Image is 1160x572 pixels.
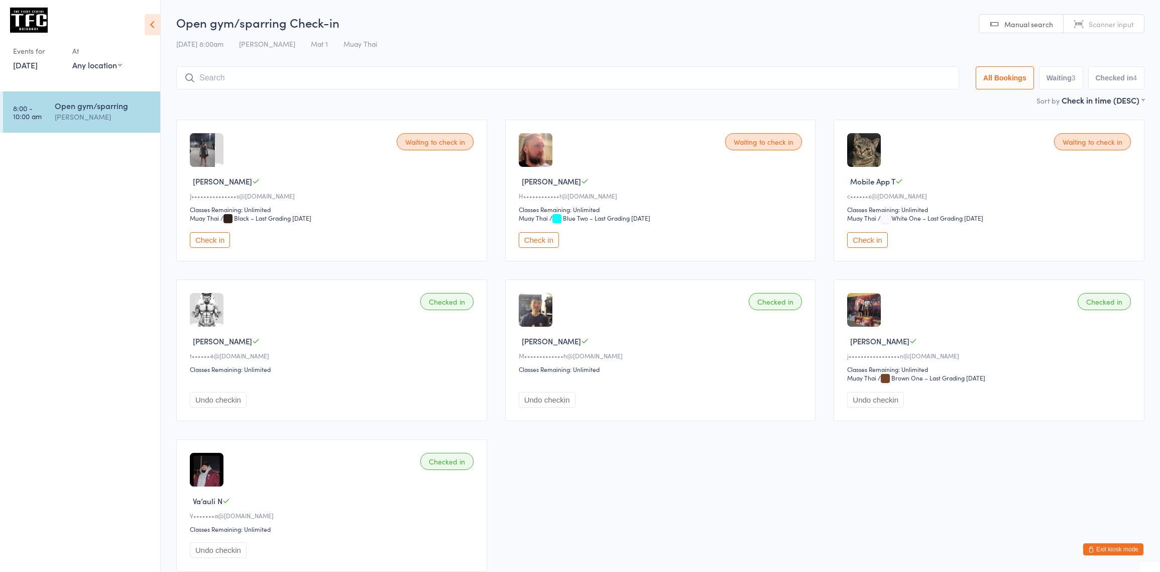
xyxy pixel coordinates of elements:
span: [PERSON_NAME] [193,336,252,346]
div: H••••••••••••t@[DOMAIN_NAME] [519,192,805,200]
span: [DATE] 8:00am [176,39,223,49]
span: [PERSON_NAME] [522,176,581,186]
span: [PERSON_NAME] [193,176,252,186]
span: Muay Thai [343,39,377,49]
div: Muay Thai [847,214,876,222]
img: image1665222770.png [190,293,223,327]
span: / Blue Two – Last Grading [DATE] [549,214,650,222]
span: Mobile App T [850,176,895,186]
div: Classes Remaining: Unlimited [847,365,1134,373]
img: image1705491825.png [190,453,223,487]
div: Checked in [420,453,474,470]
button: Waiting3 [1039,66,1083,89]
img: image1673792240.png [519,133,552,167]
div: Events for [13,43,62,59]
button: Exit kiosk mode [1083,543,1143,555]
div: Checked in [749,293,802,310]
div: Muay Thai [519,214,548,222]
div: Classes Remaining: Unlimited [190,205,477,214]
div: Waiting to check in [397,133,474,150]
div: j•••••••••••••••••n@[DOMAIN_NAME] [847,351,1134,360]
button: All Bookings [976,66,1034,89]
div: Classes Remaining: Unlimited [190,365,477,373]
img: image1566852437.png [190,133,215,167]
div: c••••••x@[DOMAIN_NAME] [847,192,1134,200]
button: Undo checkin [519,392,575,408]
div: t••••••4@[DOMAIN_NAME] [190,351,477,360]
div: M•••••••••••••h@[DOMAIN_NAME] [519,351,805,360]
span: Scanner input [1089,19,1134,29]
img: The Fight Centre Brisbane [10,8,48,33]
a: [DATE] [13,59,38,70]
time: 8:00 - 10:00 am [13,104,42,120]
button: Check in [190,232,230,248]
div: Checked in [1078,293,1131,310]
div: Classes Remaining: Unlimited [847,205,1134,214]
div: V•••••••a@[DOMAIN_NAME] [190,511,477,520]
div: Any location [72,59,122,70]
input: Search [176,66,959,89]
div: Muay Thai [847,373,876,382]
span: Mat 1 [311,39,328,49]
div: At [72,43,122,59]
div: [PERSON_NAME] [55,111,152,123]
label: Sort by [1036,96,1060,106]
img: image1730707255.png [847,133,881,167]
span: / Brown One – Last Grading [DATE] [878,373,985,382]
button: Check in [519,232,559,248]
div: Classes Remaining: Unlimited [190,525,477,533]
span: [PERSON_NAME] [239,39,295,49]
div: 4 [1133,74,1137,82]
button: Checked in4 [1088,66,1145,89]
div: 3 [1072,74,1076,82]
h2: Open gym/sparring Check-in [176,14,1144,31]
img: image1724727461.png [519,293,552,327]
div: Classes Remaining: Unlimited [519,205,805,214]
img: image1734733287.png [847,293,881,327]
div: J•••••••••••••••s@[DOMAIN_NAME] [190,192,477,200]
span: [PERSON_NAME] [522,336,581,346]
div: Open gym/sparring [55,100,152,111]
span: [PERSON_NAME] [850,336,909,346]
div: Waiting to check in [725,133,802,150]
span: Manual search [1004,19,1053,29]
button: Check in [847,232,887,248]
span: / Black – Last Grading [DATE] [220,214,311,222]
div: Check in time (DESC) [1062,94,1144,106]
button: Undo checkin [190,392,247,408]
div: Checked in [420,293,474,310]
div: Waiting to check in [1054,133,1131,150]
span: / White One – Last Grading [DATE] [878,214,983,222]
span: Va’auli N [193,496,222,506]
button: Undo checkin [190,542,247,558]
button: Undo checkin [847,392,904,408]
a: 8:00 -10:00 amOpen gym/sparring[PERSON_NAME] [3,91,160,133]
div: Muay Thai [190,214,219,222]
div: Classes Remaining: Unlimited [519,365,805,373]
